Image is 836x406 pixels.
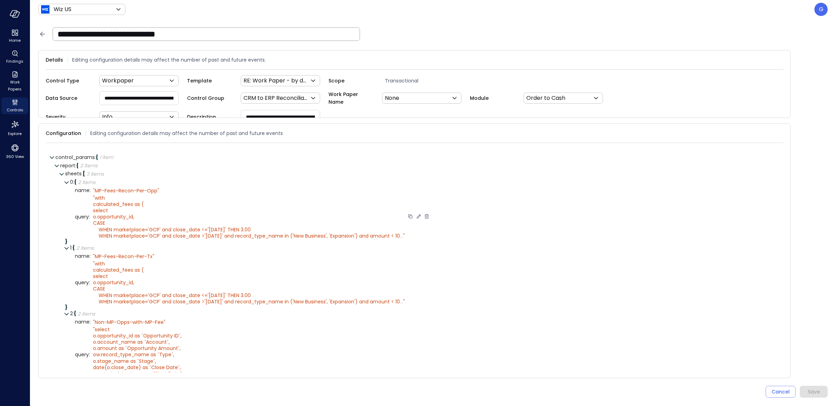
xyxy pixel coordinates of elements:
[55,154,96,161] span: control_params
[1,28,28,45] div: Home
[74,178,77,185] span: {
[382,77,470,85] span: Transactional
[814,3,828,16] div: Guy
[93,326,183,383] div: " "
[54,5,71,14] p: Wiz US
[243,94,309,102] p: CRM to ERP Reconciliation
[90,253,91,260] span: :
[93,326,183,384] span: select o.opportunity_id as `Opportunity ID`, o.account_name as `Account`, o.amount as `Opportunit...
[70,244,72,251] span: 1
[328,77,374,85] span: Scope
[60,162,76,169] span: report
[80,163,98,168] div: 2 items
[243,77,309,85] p: RE: Work Paper - by days
[93,195,405,239] div: " "
[102,113,113,121] p: Info
[93,261,405,305] div: " "
[89,351,90,358] span: :
[73,310,74,317] span: :
[6,58,23,65] span: Findings
[70,310,74,317] span: 2
[89,213,90,220] span: :
[90,129,283,137] span: Editing configuration details may affect the number of past and future events
[526,94,565,102] p: Order to Cash
[93,253,154,260] div: " MP-Fees-Recon-Per-Tx"
[46,113,91,121] span: Severity
[100,155,113,160] div: 1 item
[187,94,232,102] span: Control Group
[46,77,91,85] span: Control Type
[7,106,23,113] span: Controls
[73,178,74,185] span: :
[83,170,85,177] span: [
[385,94,399,102] p: None
[65,239,779,244] div: }
[82,170,83,177] span: :
[46,56,63,64] span: Details
[75,188,91,193] span: name
[187,77,232,85] span: Template
[400,298,403,305] span: ...
[96,154,98,161] span: {
[65,170,83,177] span: sheets
[93,319,165,325] div: " Non-MP-Opps-with-MP-Fee"
[74,310,76,317] span: {
[6,153,24,160] span: 360 View
[75,352,91,357] span: query
[1,70,28,93] div: Work Papers
[328,90,374,106] span: Work Paper Name
[90,187,91,194] span: :
[93,188,159,194] div: " MP-Fees-Recon-Per-Opp"
[1,118,28,138] div: Explore
[102,77,134,85] p: Workpaper
[9,37,21,44] span: Home
[46,129,81,137] span: Configuration
[71,244,72,251] span: :
[78,180,95,185] div: 2 items
[766,386,796,398] button: Cancel
[76,162,79,169] span: {
[93,194,400,239] span: with calculated_fees as ( select o.opportunity_id, CASE WHEN marketplace='GCP' and close_date <='...
[75,319,91,325] span: name
[470,94,515,102] span: Module
[86,172,104,176] div: 3 items
[78,311,95,316] div: 2 items
[8,130,22,137] span: Explore
[772,388,790,396] div: Cancel
[72,56,266,64] span: Editing configuration details may affect the number of past and future events.
[1,142,28,161] div: 360 View
[89,279,90,286] span: :
[76,246,94,250] div: 2 items
[65,305,779,310] div: }
[819,5,823,14] p: G
[1,97,28,114] div: Controls
[75,254,91,259] span: name
[72,244,75,251] span: {
[75,162,76,169] span: :
[41,5,49,14] img: Icon
[4,79,25,93] span: Work Papers
[95,154,96,161] span: :
[400,232,403,239] span: ...
[46,94,91,102] span: Data Source
[90,318,91,325] span: :
[75,214,91,220] span: query
[93,260,400,305] span: with calculated_fees as ( select o.opportunity_id, CASE WHEN marketplace='GCP' and close_date <='...
[187,113,232,121] span: Description
[75,280,91,285] span: query
[1,49,28,65] div: Findings
[70,178,74,185] span: 0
